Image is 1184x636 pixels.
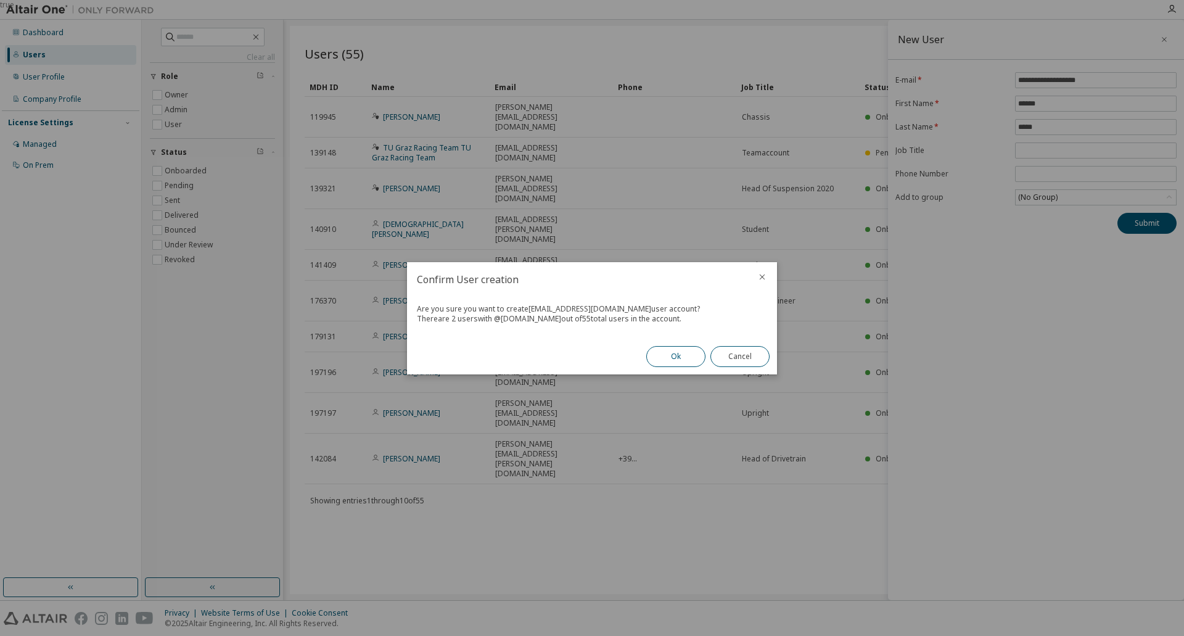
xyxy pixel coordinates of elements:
button: Cancel [710,346,770,367]
button: close [757,272,767,282]
div: There are 2 users with @ [DOMAIN_NAME] out of 55 total users in the account. [417,314,767,324]
div: Are you sure you want to create [EMAIL_ADDRESS][DOMAIN_NAME] user account? [417,304,767,314]
button: Ok [646,346,705,367]
h2: Confirm User creation [407,262,747,297]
